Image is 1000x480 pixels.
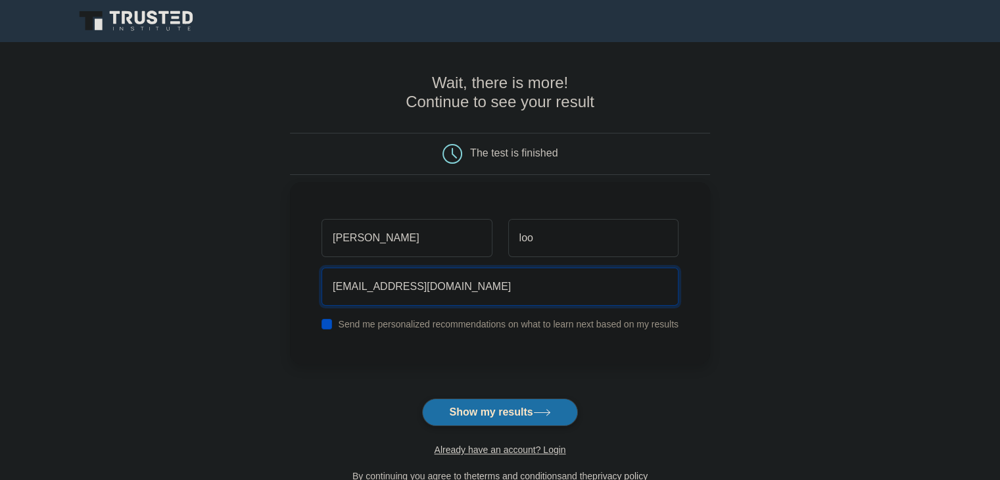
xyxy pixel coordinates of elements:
h4: Wait, there is more! Continue to see your result [290,74,710,112]
input: First name [321,219,492,257]
label: Send me personalized recommendations on what to learn next based on my results [338,319,679,329]
button: Show my results [422,398,577,426]
a: Already have an account? Login [434,444,565,455]
input: Email [321,268,679,306]
div: The test is finished [470,147,558,158]
input: Last name [508,219,679,257]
